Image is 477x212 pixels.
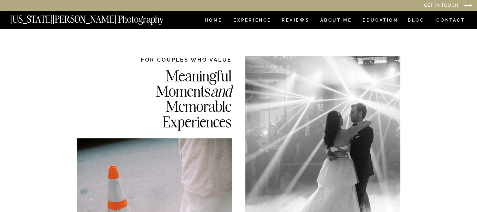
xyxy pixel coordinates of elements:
a: ABOUT ME [320,18,352,24]
a: HOME [203,18,223,24]
a: REVIEWS [282,18,308,24]
a: BLOG [408,18,425,24]
h2: FOR COUPLES WHO VALUE [120,56,232,63]
a: CONTACT [436,16,465,24]
i: and [210,81,232,101]
h2: Meaningful Moments Memorable Experiences [120,68,232,128]
a: [US_STATE][PERSON_NAME] Photography [10,15,187,21]
a: EDUCATION [362,18,399,24]
a: Get in Touch [352,3,458,8]
a: Experience [233,18,270,24]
